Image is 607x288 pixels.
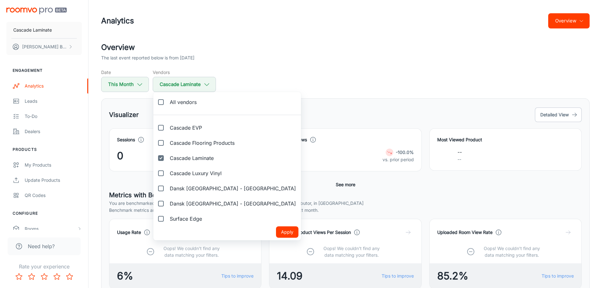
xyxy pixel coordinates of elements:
[170,139,235,147] span: Cascade Flooring Products
[170,185,296,192] span: Dansk [GEOGRAPHIC_DATA] - [GEOGRAPHIC_DATA]
[170,154,214,162] span: Cascade Laminate
[170,124,202,132] span: Cascade EVP
[170,200,296,207] span: Dansk [GEOGRAPHIC_DATA] - [GEOGRAPHIC_DATA]
[276,226,298,238] button: Apply
[170,169,222,177] span: Cascade Luxury Vinyl
[170,215,202,223] span: Surface Edge
[170,98,197,106] span: All vendors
